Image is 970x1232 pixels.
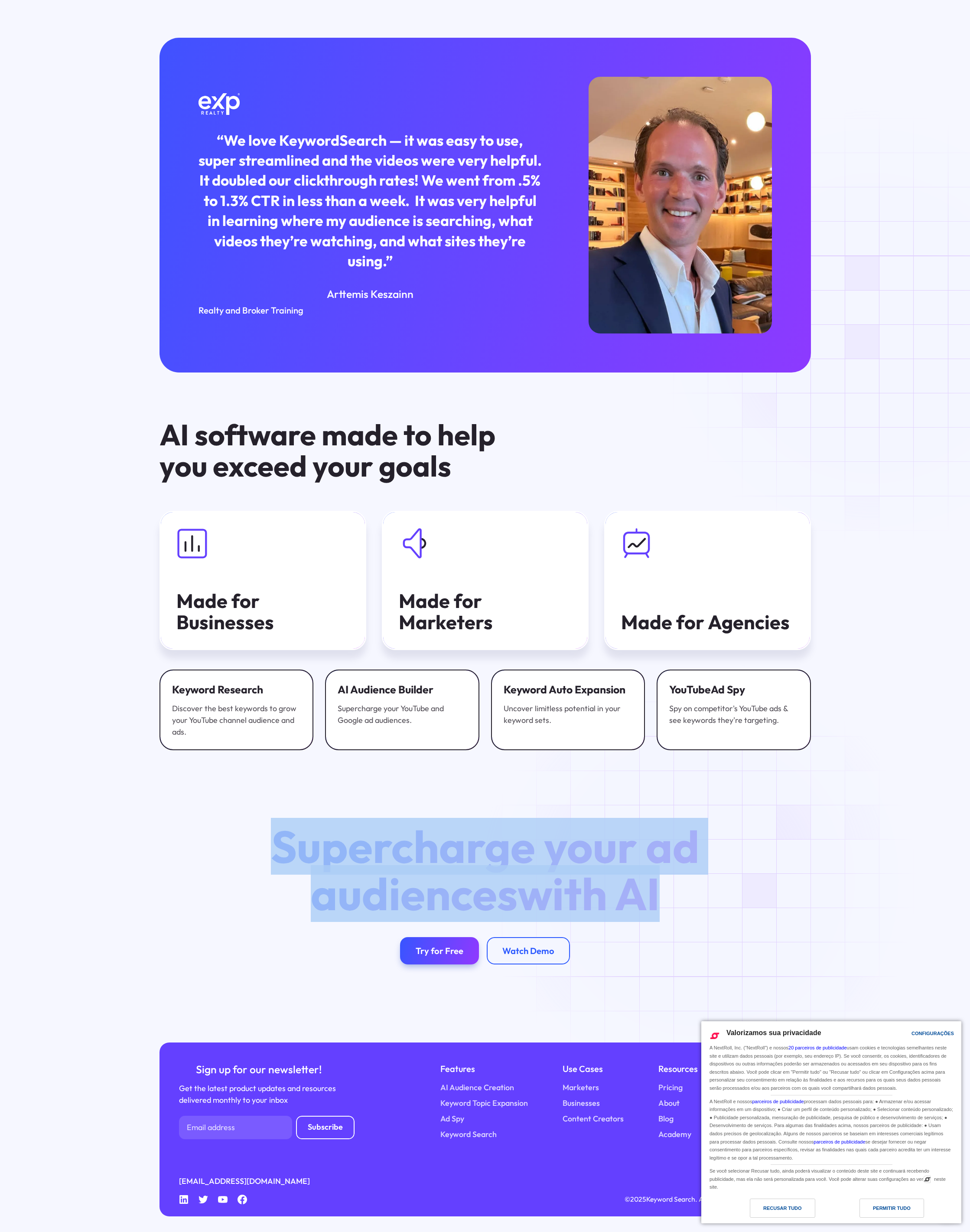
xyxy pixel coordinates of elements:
a: Recusar tudo [706,1199,831,1222]
a: AI Audience Creation [440,1082,514,1093]
a: Academy [658,1128,691,1140]
a: Try for Free [400,937,479,964]
div: Permitir Tudo [873,1203,911,1213]
span: 2025 [630,1195,646,1203]
h2: Supercharge your ad audiences [251,823,719,918]
div: A NextRoll e nossos processam dados pessoais para: ● Armazenar e/ou acessar informações em um dis... [708,1095,955,1163]
div: A NextRoll, Inc. ("NextRoll") e nossos usam cookies e tecnologias semelhantes neste site e utiliz... [708,1043,955,1093]
a: Keyword Topic Expansion [440,1097,528,1109]
a: Content Creators [563,1113,624,1124]
a: parceiros de publicidade [814,1139,865,1144]
a: Made for Businesses [159,511,366,650]
a: Keyword Auto ExpansionUncover limitless potential in your keyword sets. [491,670,645,750]
a: Permitir Tudo [831,1199,956,1222]
span: Ad Spy [711,683,745,696]
a: 20 parceiros de publicidade [788,1045,847,1050]
div: Keyword Research [172,682,301,697]
div: Discover the best keywords to grow your YouTube channel audience and ads. [172,703,301,738]
div: Supercharge your YouTube and Google ad audiences. [338,703,467,726]
div: AI Audience Builder [338,682,467,697]
a: YouTubeAd SpySpy on competitor's YouTube ads & see keywords they're targeting. [657,670,811,750]
div: Keyword Auto Expansion [504,682,633,697]
a: Ad Spy [440,1113,464,1124]
a: Made for Agencies [604,511,811,650]
div: Uncover limitless potential in your keyword sets. [504,703,633,726]
a: [EMAIL_ADDRESS][DOMAIN_NAME] [179,1175,310,1187]
div: Resources [658,1062,698,1076]
div: Features [440,1062,528,1076]
input: Subscribe [296,1116,355,1139]
h3: AI software made to help you exceed your goals [159,419,530,481]
div: Made for Agencies [621,611,794,633]
div: “We love KeywordSearch — it was easy to use, super streamlined and the videos were very helpful. ... [199,131,542,271]
a: Configurações [896,1026,917,1042]
a: parceiros de publicidade [752,1099,804,1104]
a: AI Audience BuilderSupercharge your YouTube and Google ad audiences. [325,670,479,750]
div: Made for Businesses [176,590,349,633]
a: Made for Marketers [382,511,589,650]
div: Made for Marketers [399,590,572,633]
a: Pricing [658,1082,683,1093]
div: Sign up for our newsletter! [179,1062,339,1077]
a: Blog [658,1113,674,1124]
img: Exp Realty [199,93,240,115]
div: © Keyword Search. All rights reserved. [625,1194,756,1205]
span: Valorizamos sua privacidade [726,1029,821,1036]
img: Arttemis Keszainn [587,75,772,335]
a: About [658,1097,680,1109]
div: Use Cases [563,1062,624,1076]
a: Watch Demo [487,937,570,964]
div: Try for Free [416,945,463,956]
a: Keyword Search [440,1128,497,1140]
div: Arttemis Keszainn [199,287,542,301]
a: Keyword ResearchDiscover the best keywords to grow your YouTube channel audience and ads. [159,670,314,750]
div: Configurações [911,1029,954,1038]
div: Se você selecionar Recusar tudo, ainda poderá visualizar o conteúdo deste site e continuará receb... [708,1165,955,1192]
div: Realty and Broker Training [199,304,542,317]
span: with AI [518,865,660,922]
div: Watch Demo [502,945,554,956]
div: YouTube [669,682,798,697]
form: Newsletter Form [179,1116,355,1139]
input: Email address [179,1116,292,1139]
a: Businesses [563,1097,600,1109]
a: Marketers [563,1082,599,1093]
div: Spy on competitor's YouTube ads & see keywords they're targeting. [669,703,798,726]
div: Recusar tudo [763,1203,802,1213]
div: Get the latest product updates and resources delivered monthly to your inbox [179,1082,339,1106]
